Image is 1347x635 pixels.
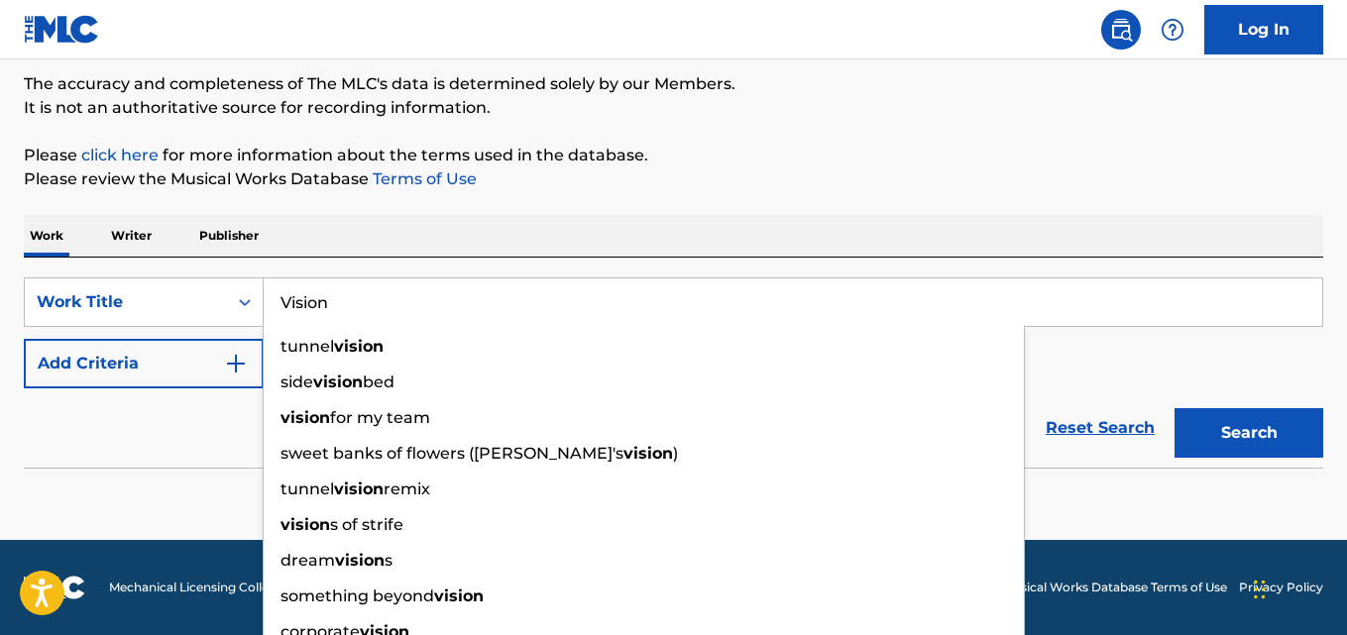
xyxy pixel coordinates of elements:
[1254,560,1266,619] div: Drag
[24,15,100,44] img: MLC Logo
[363,372,394,391] span: bed
[193,215,265,257] p: Publisher
[224,352,248,375] img: 9d2ae6d4665cec9f34b9.svg
[281,408,330,427] strong: vision
[1248,540,1347,635] iframe: Chat Widget
[24,339,264,388] button: Add Criteria
[313,372,363,391] strong: vision
[281,479,334,498] span: tunnel
[24,144,1323,167] p: Please for more information about the terms used in the database.
[281,372,313,391] span: side
[281,551,335,570] span: dream
[24,167,1323,191] p: Please review the Musical Works Database
[334,479,384,498] strong: vision
[673,444,678,463] span: )
[281,586,434,605] span: something beyond
[281,444,623,463] span: sweet banks of flowers ([PERSON_NAME]'s
[334,337,384,356] strong: vision
[330,515,403,534] span: s of strife
[24,215,69,257] p: Work
[384,479,430,498] span: remix
[105,215,158,257] p: Writer
[24,96,1323,120] p: It is not an authoritative source for recording information.
[1153,10,1192,50] div: Help
[281,515,330,534] strong: vision
[335,551,385,570] strong: vision
[1101,10,1141,50] a: Public Search
[1161,18,1184,42] img: help
[1002,579,1227,596] a: Musical Works Database Terms of Use
[1239,579,1323,596] a: Privacy Policy
[1175,408,1323,458] button: Search
[24,277,1323,468] form: Search Form
[1036,406,1165,450] a: Reset Search
[369,169,477,188] a: Terms of Use
[81,146,159,164] a: click here
[24,576,85,599] img: logo
[385,551,393,570] span: s
[24,72,1323,96] p: The accuracy and completeness of The MLC's data is determined solely by our Members.
[281,337,334,356] span: tunnel
[330,408,430,427] span: for my team
[623,444,673,463] strong: vision
[109,579,339,596] span: Mechanical Licensing Collective © 2025
[37,290,215,314] div: Work Title
[1109,18,1133,42] img: search
[434,586,484,605] strong: vision
[1204,5,1323,54] a: Log In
